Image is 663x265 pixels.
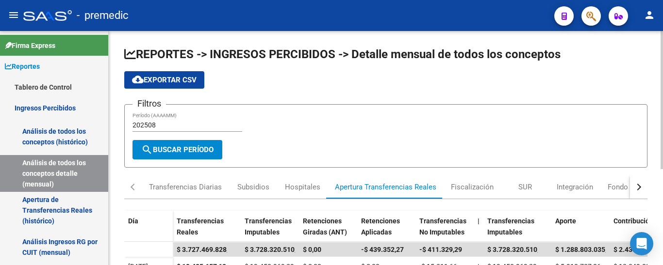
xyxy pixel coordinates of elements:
[245,217,292,236] span: Transferencias Imputables
[357,211,415,251] datatable-header-cell: Retenciones Aplicadas
[285,182,320,192] div: Hospitales
[335,182,436,192] div: Apertura Transferencias Reales
[5,61,40,72] span: Reportes
[303,246,321,253] span: $ 0,00
[415,211,474,251] datatable-header-cell: Transferencias No Imputables
[141,144,153,156] mat-icon: search
[518,182,532,192] div: SUR
[177,217,224,236] span: Transferencias Reales
[241,211,299,251] datatable-header-cell: Transferencias Imputables
[5,40,55,51] span: Firma Express
[613,217,653,225] span: Contribución
[141,145,214,154] span: Buscar Período
[478,217,480,225] span: |
[474,211,483,251] datatable-header-cell: |
[361,217,400,236] span: Retenciones Aplicadas
[132,74,144,85] mat-icon: cloud_download
[77,5,129,26] span: - premedic
[124,71,204,89] button: Exportar CSV
[644,9,655,21] mat-icon: person
[555,217,576,225] span: Aporte
[483,211,542,251] datatable-header-cell: Transferencias Imputables
[487,246,547,253] span: $ 3.728.320.510,23
[173,211,231,251] datatable-header-cell: Transferencias Reales
[124,47,561,61] span: REPORTES -> INGRESOS PERCIBIDOS -> Detalle mensual de todos los conceptos
[237,182,269,192] div: Subsidios
[551,211,610,251] datatable-header-cell: Aporte
[451,182,494,192] div: Fiscalización
[132,76,197,84] span: Exportar CSV
[177,246,236,253] span: $ 3.727.469.828,67
[487,217,534,236] span: Transferencias Imputables
[419,217,466,236] span: Transferencias No Imputables
[419,246,462,253] span: -$ 411.329,29
[299,211,357,251] datatable-header-cell: Retenciones Giradas (ANT)
[149,182,222,192] div: Transferencias Diarias
[361,246,404,253] span: -$ 439.352,27
[303,217,347,236] span: Retenciones Giradas (ANT)
[124,211,173,251] datatable-header-cell: Día
[133,97,166,110] h3: Filtros
[555,246,614,253] span: $ 1.288.803.035,91
[133,140,222,159] button: Buscar Período
[245,246,304,253] span: $ 3.728.320.510,23
[8,9,19,21] mat-icon: menu
[128,217,138,225] span: Día
[557,182,593,192] div: Integración
[630,232,653,255] div: Open Intercom Messenger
